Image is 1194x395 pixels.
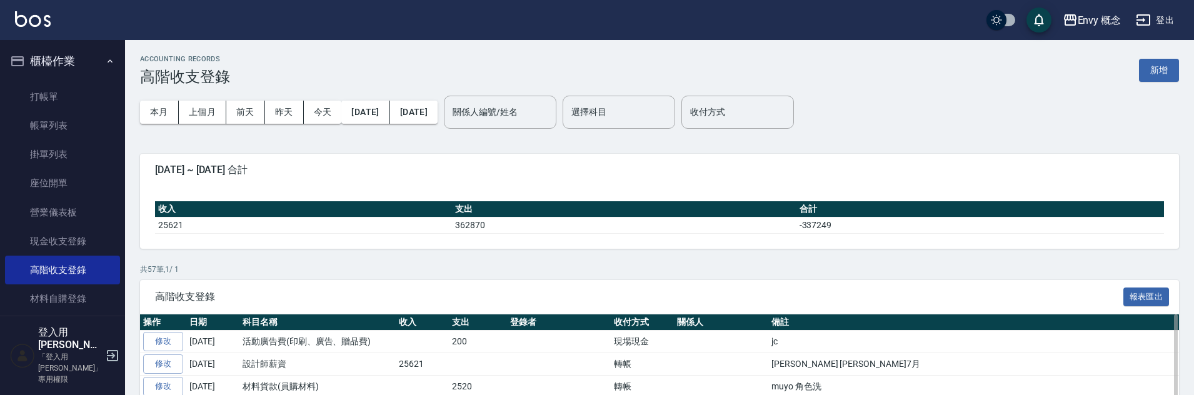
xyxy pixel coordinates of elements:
[5,111,120,140] a: 帳單列表
[140,264,1179,275] p: 共 57 筆, 1 / 1
[239,331,396,353] td: 活動廣告費(印刷、廣告、贈品費)
[143,332,183,351] a: 修改
[449,331,507,353] td: 200
[186,331,239,353] td: [DATE]
[5,45,120,77] button: 櫃檯作業
[768,314,1179,331] th: 備註
[1131,9,1179,32] button: 登出
[768,331,1179,353] td: jc
[611,353,674,376] td: 轉帳
[1139,64,1179,76] a: 新增
[186,353,239,376] td: [DATE]
[179,101,226,124] button: 上個月
[611,314,674,331] th: 收付方式
[1026,7,1051,32] button: save
[1078,12,1121,28] div: Envy 概念
[38,326,102,351] h5: 登入用[PERSON_NAME]
[143,354,183,374] a: 修改
[140,101,179,124] button: 本月
[15,11,51,27] img: Logo
[155,217,452,233] td: 25621
[768,353,1179,376] td: [PERSON_NAME] [PERSON_NAME]7月
[140,314,186,331] th: 操作
[390,101,438,124] button: [DATE]
[396,353,449,376] td: 25621
[452,217,796,233] td: 362870
[674,314,768,331] th: 關係人
[341,101,389,124] button: [DATE]
[611,331,674,353] td: 現場現金
[1058,7,1126,33] button: Envy 概念
[155,201,452,217] th: 收入
[10,343,35,368] img: Person
[239,353,396,376] td: 設計師薪資
[226,101,265,124] button: 前天
[5,169,120,197] a: 座位開單
[1123,290,1170,302] a: 報表匯出
[5,314,120,342] a: 每日結帳
[304,101,342,124] button: 今天
[1139,59,1179,82] button: 新增
[507,314,611,331] th: 登錄者
[5,198,120,227] a: 營業儀表板
[5,227,120,256] a: 現金收支登錄
[265,101,304,124] button: 昨天
[5,82,120,111] a: 打帳單
[140,55,230,63] h2: ACCOUNTING RECORDS
[5,140,120,169] a: 掛單列表
[5,256,120,284] a: 高階收支登錄
[449,314,507,331] th: 支出
[5,284,120,313] a: 材料自購登錄
[155,291,1123,303] span: 高階收支登錄
[796,201,1164,217] th: 合計
[140,68,230,86] h3: 高階收支登錄
[452,201,796,217] th: 支出
[796,217,1164,233] td: -337249
[1123,287,1170,307] button: 報表匯出
[155,164,1164,176] span: [DATE] ~ [DATE] 合計
[239,314,396,331] th: 科目名稱
[396,314,449,331] th: 收入
[186,314,239,331] th: 日期
[38,351,102,385] p: 「登入用[PERSON_NAME]」專用權限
